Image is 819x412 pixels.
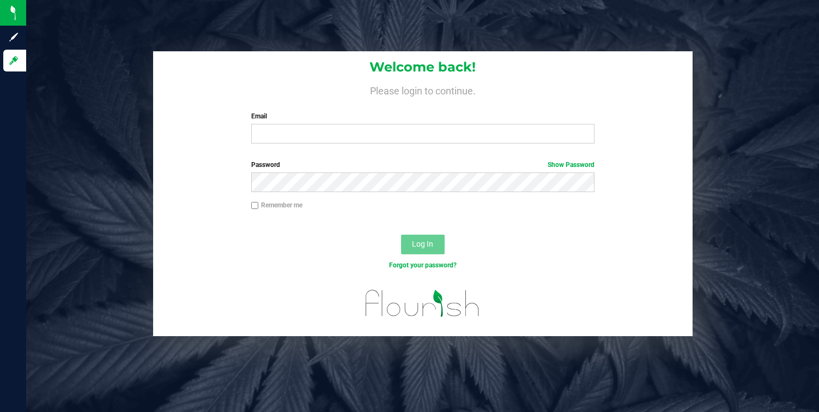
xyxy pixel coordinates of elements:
label: Remember me [251,200,302,210]
label: Email [251,111,594,121]
a: Forgot your password? [389,261,457,269]
inline-svg: Log in [8,55,19,66]
h4: Please login to continue. [153,83,693,96]
button: Log In [401,235,445,254]
input: Remember me [251,202,259,210]
a: Show Password [548,161,594,169]
span: Password [251,161,280,169]
span: Log In [412,240,433,248]
inline-svg: Sign up [8,32,19,43]
h1: Welcome back! [153,60,693,74]
img: flourish_logo.svg [355,282,490,325]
